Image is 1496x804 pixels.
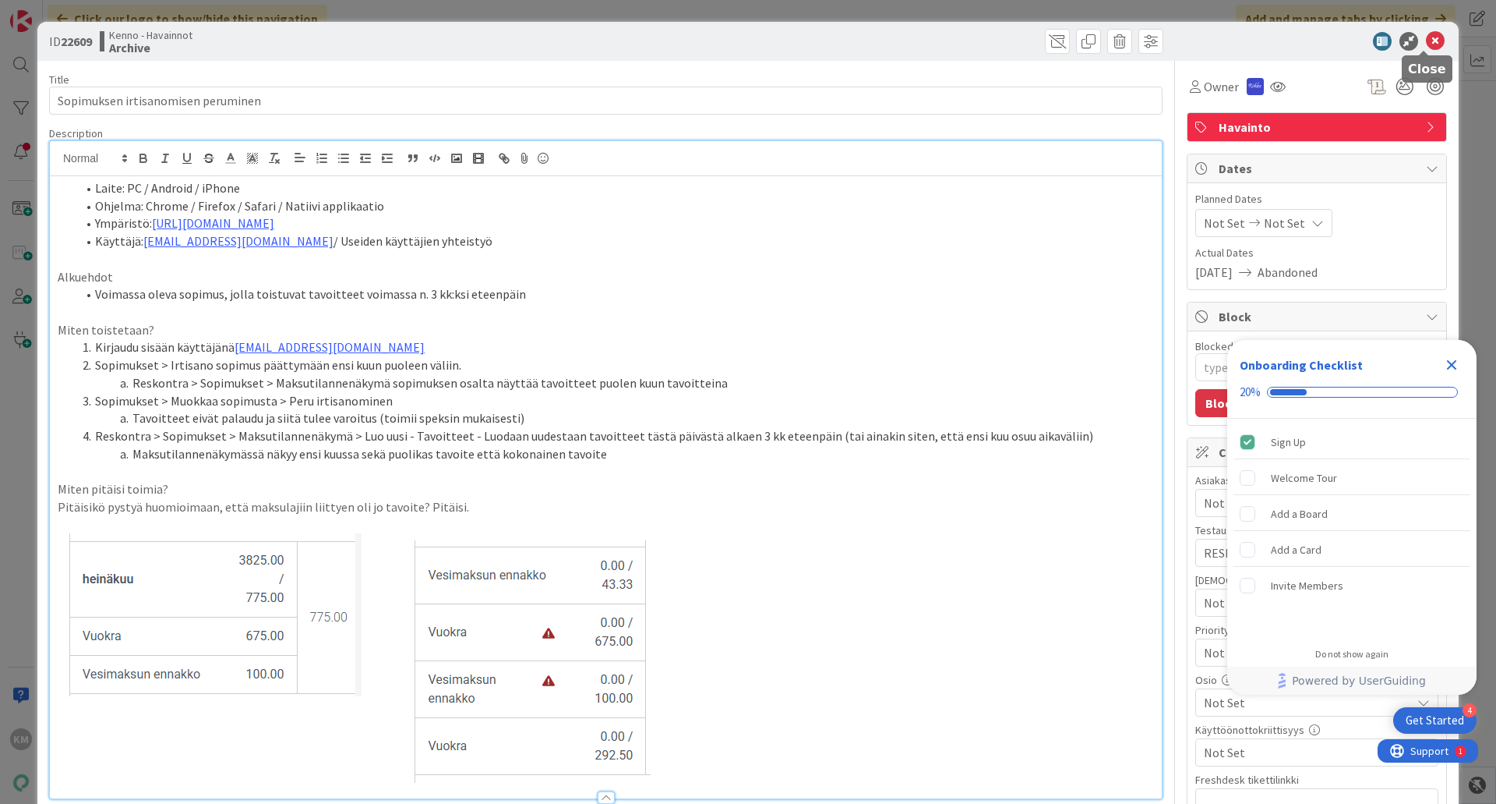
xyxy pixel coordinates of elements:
div: Invite Members [1271,576,1343,595]
span: Abandoned [1258,263,1318,282]
div: 4 [1462,703,1477,717]
span: Custom Fields [1219,443,1418,462]
img: image.png [58,533,651,783]
div: Asiakas [1195,475,1438,486]
a: Powered by UserGuiding [1235,667,1469,695]
div: Open Get Started checklist, remaining modules: 4 [1393,707,1477,734]
div: [DEMOGRAPHIC_DATA] [1195,575,1438,586]
li: Ympäristö: [76,214,1154,232]
span: Not Set [1204,593,1411,612]
span: Actual Dates [1195,245,1438,261]
span: Description [49,126,103,140]
div: Get Started [1406,713,1464,728]
span: Block [1219,307,1418,326]
span: Havainto [1219,118,1418,136]
a: [EMAIL_ADDRESS][DOMAIN_NAME] [235,339,425,355]
li: Sopimukset > Muokkaa sopimusta > Peru irtisanominen [76,392,1154,410]
li: Voimassa oleva sopimus, jolla toistuvat tavoitteet voimassa n. 3 kk:ksi eteenpäin [76,285,1154,303]
span: Owner [1204,77,1239,96]
div: Sign Up [1271,433,1306,452]
div: Onboarding Checklist [1240,356,1363,374]
li: Kirjaudu sisään käyttäjänä [76,338,1154,356]
p: Alkuehdot [58,268,1154,286]
li: Sopimukset > Irtisano sopimus päättymään ensi kuun puoleen väliin. [76,356,1154,374]
b: 22609 [61,34,92,49]
span: Not Set [1204,214,1245,232]
li: Reskontra > Sopimukset > Maksutilannenäkymä > Luo uusi - Tavoitteet - Luodaan uudestaan tavoittee... [76,427,1154,445]
div: Welcome Tour [1271,469,1337,487]
li: Maksutilannenäkymässä näkyy ensi kuussa sekä puolikas tavoite että kokonainen tavoite [76,445,1154,463]
p: Miten toistetaan? [58,321,1154,339]
div: Osio [1195,675,1438,685]
div: Welcome Tour is incomplete. [1233,461,1470,495]
li: Käyttäjä: / Useiden käyttäjien yhteistyö [76,232,1154,250]
span: Not Set [1204,642,1403,664]
div: Checklist items [1227,419,1477,638]
div: Add a Card [1271,540,1321,559]
div: Invite Members is incomplete. [1233,568,1470,603]
span: Not Set [1204,494,1411,512]
div: Priority [1195,625,1438,636]
span: Dates [1219,159,1418,178]
b: Archive [109,41,192,54]
div: Add a Board [1271,505,1328,523]
span: Not Set [1204,693,1411,712]
span: ID [49,32,92,51]
li: Ohjelma: Chrome / Firefox / Safari / Natiivi applikaatio [76,197,1154,215]
div: 1 [81,6,85,19]
div: Checklist Container [1227,340,1477,695]
h5: Close [1408,62,1446,76]
span: Not Set [1264,214,1305,232]
span: Planned Dates [1195,191,1438,207]
a: [URL][DOMAIN_NAME] [152,215,274,231]
div: Freshdesk tikettilinkki [1195,774,1438,785]
div: Testaus [1195,525,1438,536]
span: RESKONTRA, Maksutilanne, tavoitteet, mm [1204,544,1411,562]
span: [DATE] [1195,263,1233,282]
button: Block [1195,389,1248,417]
div: 20% [1240,385,1261,399]
span: Powered by UserGuiding [1292,671,1426,690]
span: Support [33,2,71,21]
li: Laite: PC / Android / iPhone [76,179,1154,197]
div: Close Checklist [1439,352,1464,377]
span: Kenno - Havainnot [109,29,192,41]
a: [EMAIL_ADDRESS][DOMAIN_NAME] [143,233,333,249]
div: Add a Board is incomplete. [1233,497,1470,531]
div: Do not show again [1315,648,1388,661]
input: type card name here... [49,87,1163,115]
label: Title [49,73,69,87]
li: Reskontra > Sopimukset > Maksutilannenäkymä sopimuksen osalta näyttää tavoitteet puolen kuun tavo... [76,374,1154,392]
div: Footer [1227,667,1477,695]
p: Pitäisikö pystyä huomioimaan, että maksulajiin liittyen oli jo tavoite? Pitäisi. [58,498,1154,516]
div: Sign Up is complete. [1233,425,1470,459]
label: Blocked Reason [1195,339,1271,353]
div: Add a Card is incomplete. [1233,533,1470,567]
div: Checklist progress: 20% [1240,385,1464,399]
div: Käyttöönottokriittisyys [1195,724,1438,735]
img: RS [1247,78,1264,95]
p: Miten pitäisi toimia? [58,480,1154,498]
span: Not Set [1204,743,1411,762]
li: Tavoitteet eivät palaudu ja siitä tulee varoitus (toimii speksin mukaisesti) [76,409,1154,427]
